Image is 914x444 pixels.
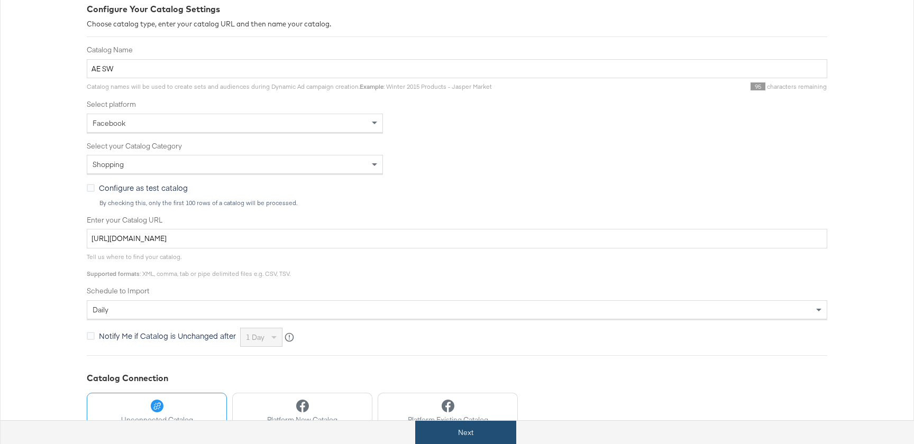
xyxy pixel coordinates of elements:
div: Configure Your Catalog Settings [87,3,827,15]
div: Catalog Connection [87,372,827,384]
label: Schedule to Import [87,286,827,296]
label: Select platform [87,99,827,109]
div: characters remaining [492,82,827,91]
span: Notify Me if Catalog is Unchanged after [99,330,236,341]
span: 1 day [246,332,264,342]
span: Shopping [93,160,124,169]
label: Select your Catalog Category [87,141,827,151]
label: Enter your Catalog URL [87,215,827,225]
span: daily [93,305,108,314]
div: By checking this, only the first 100 rows of a catalog will be processed. [99,199,827,207]
span: Facebook [93,118,125,128]
span: Catalog names will be used to create sets and audiences during Dynamic Ad campaign creation. : Wi... [87,82,492,90]
div: Choose catalog type, enter your catalog URL and then name your catalog. [87,19,827,29]
label: Catalog Name [87,45,827,55]
strong: Example [360,82,383,90]
span: Tell us where to find your catalog. : XML, comma, tab or pipe delimited files e.g. CSV, TSV. [87,253,290,277]
span: 95 [751,82,765,90]
strong: Supported formats [87,270,140,277]
input: Name your catalog e.g. My Dynamic Product Catalog [87,59,827,79]
span: Configure as test catalog [99,182,188,193]
input: Enter Catalog URL, e.g. http://www.example.com/products.xml [87,229,827,248]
